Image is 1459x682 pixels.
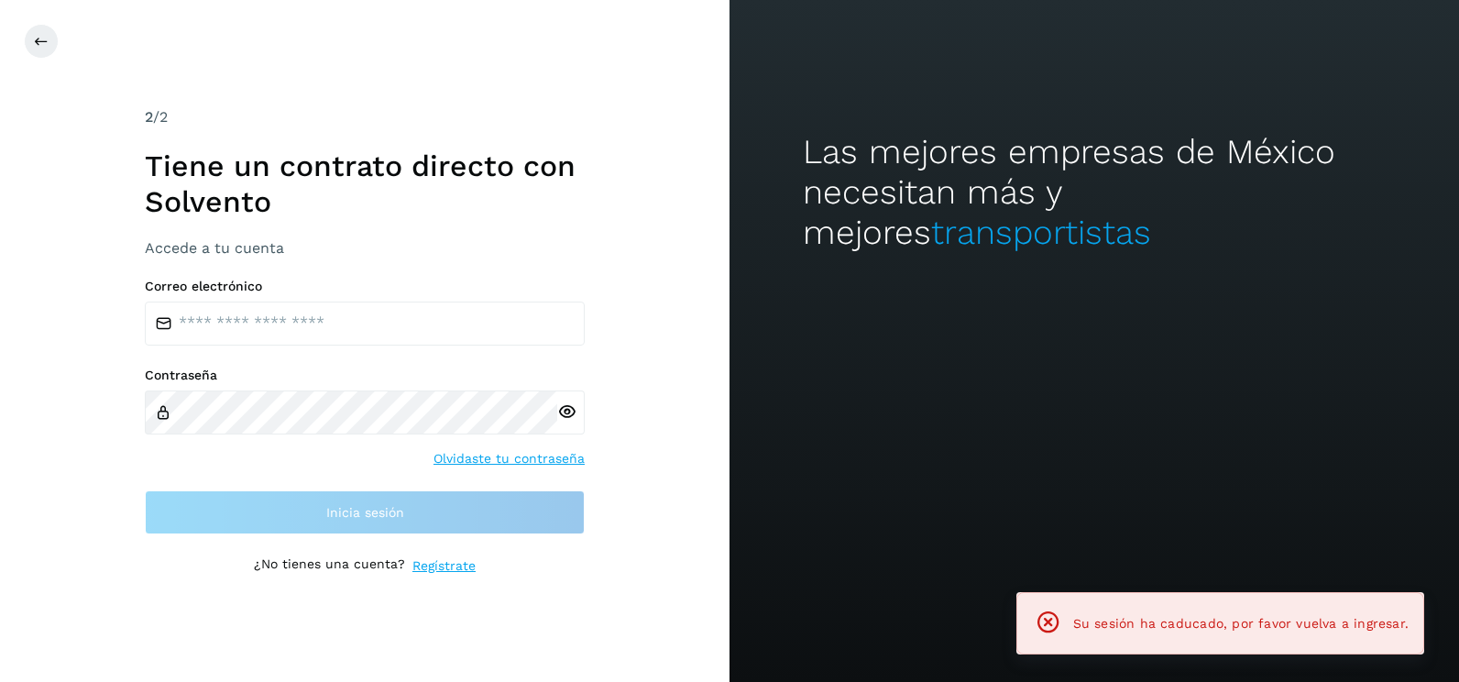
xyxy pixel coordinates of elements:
[145,490,585,534] button: Inicia sesión
[412,556,476,576] a: Regístrate
[145,239,585,257] h3: Accede a tu cuenta
[1073,616,1409,631] span: Su sesión ha caducado, por favor vuelva a ingresar.
[803,132,1387,254] h2: Las mejores empresas de México necesitan más y mejores
[145,148,585,219] h1: Tiene un contrato directo con Solvento
[145,279,585,294] label: Correo electrónico
[254,556,405,576] p: ¿No tienes una cuenta?
[145,106,585,128] div: /2
[145,368,585,383] label: Contraseña
[931,213,1151,252] span: transportistas
[145,108,153,126] span: 2
[326,506,404,519] span: Inicia sesión
[433,449,585,468] a: Olvidaste tu contraseña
